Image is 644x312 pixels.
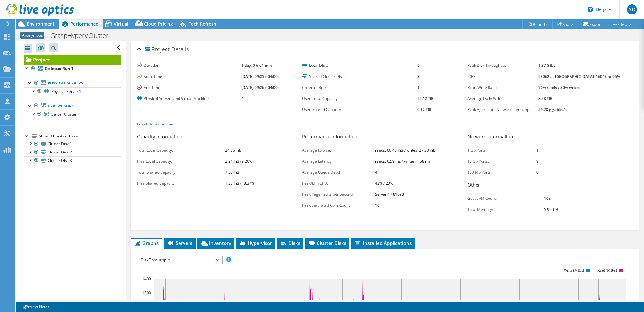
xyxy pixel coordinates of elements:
span: Physical Server 1 [51,89,81,94]
b: 6.12 TiB [417,107,431,112]
label: Duration [137,62,242,69]
td: Total Memory: [467,204,544,215]
b: reads: 0.59 ms / writes: 1.58 ms [375,159,430,164]
label: Peak Disk Throughput [467,62,538,69]
a: Physical Server 1 [24,87,121,95]
td: Peak/Min CPU: [302,178,375,189]
td: Total Local Capacity: [137,145,225,156]
h3: Other [467,181,626,190]
label: Peak Aggregate Network Throughput [467,107,538,113]
b: 1.37 GB/s [538,63,556,68]
td: 100 Mb Ports: [467,167,536,178]
span: Inventory [200,240,231,246]
text: 1400 [142,276,151,281]
b: Server 1 / 81698 [375,192,404,197]
b: 22.12 TiB [417,96,434,101]
b: Collector Run 1 [45,66,73,71]
b: 7.50 TiB [225,170,239,175]
label: Start Time [137,73,242,80]
span: Anonymous [20,32,44,39]
a: Hypervisors [24,102,121,110]
label: IOPS [467,73,538,80]
span: Virtual [114,21,128,27]
span: AD [627,4,637,14]
a: Server Cluster 1 [24,110,121,118]
b: 9 [417,63,419,68]
b: 0 [536,170,539,175]
b: 23062 at [GEOGRAPHIC_DATA], 16048 at 95% [538,74,620,79]
span: Installed Applications [354,240,412,246]
b: 108 [544,196,551,201]
a: More [607,19,636,29]
label: End Time [137,84,242,91]
label: Collector Runs [302,84,418,91]
td: Peak Page Faults per Second: [302,189,375,200]
span: Cloud Pricing [144,21,173,27]
a: Reports [522,19,553,29]
b: 11 [536,147,541,153]
label: Used Shared Capacity [302,107,418,113]
text: 1200 [142,290,151,295]
span: Disk Throughput [138,256,219,264]
span: Graphs [134,240,159,246]
b: 1.38 TiB (18.37%) [225,181,256,186]
label: Physical Servers and Virtual Machines [137,95,242,102]
svg: \n [588,7,593,12]
td: Peak Saturated Core Count: [302,200,375,211]
b: 5.99 TiB [544,207,558,212]
span: Performance [70,21,98,27]
b: 10 [375,203,379,208]
td: 1 Gb Ports: [467,145,536,156]
td: Free Shared Capacity: [137,178,225,189]
a: Cluster Disk 2 [24,148,121,156]
b: 8.58 TiB [538,96,553,101]
span: Servers [167,240,192,246]
b: 2.24 TiB (9.20%) [225,159,254,164]
b: 24.36 TiB [225,147,242,153]
span: Project [145,46,170,53]
b: 1 day, 0 hr, 1 min [241,63,272,68]
label: Shared Cluster Disks [302,73,418,80]
b: reads: 66.45 KiB / writes: 27.33 KiB [375,147,436,153]
label: Used Local Capacity [302,95,418,102]
b: 9 [536,159,539,164]
b: 42% / 23% [375,181,393,186]
label: Read/Write Ratio [467,84,538,91]
text: Write (MB/s) [564,268,584,273]
a: Cluster Disk 3 [24,156,121,165]
b: 1 [417,85,419,90]
a: Collector Run 1 [24,65,121,73]
div: Shared Cluster Disks [39,132,121,140]
a: Project Notes [17,303,54,311]
b: [DATE] 09:25 (-04:00) [241,74,279,79]
a: Cluster Disk 1 [24,140,121,148]
td: Free Local Capacity: [137,156,225,167]
td: 10 Gb Ports: [467,156,536,167]
a: Export [578,19,607,29]
a: Project [24,55,121,65]
td: Guest VM Count: [467,193,544,204]
h3: Network Information [467,133,626,142]
span: Environment [27,21,55,27]
span: Disks [280,240,300,246]
a: Less Information [137,121,173,127]
td: Total Shared Capacity: [137,167,225,178]
a: Share [552,19,578,29]
a: Physical Servers [24,79,121,87]
b: 70% reads / 30% writes [538,85,580,90]
h3: Performance Information [302,133,461,142]
b: 4 [241,96,243,101]
text: Read (MB/s) [597,268,617,273]
td: Average Latency: [302,156,375,167]
td: Average IO Size: [302,145,375,156]
td: Average Queue Depth: [302,167,375,178]
span: Tech Refresh [189,21,216,27]
span: Cluster Disks [308,240,346,246]
b: [DATE] 09:26 (-04:00) [241,85,279,90]
span: Server Cluster 1 [51,112,80,117]
b: 59.28 gigabits/s [538,107,567,112]
h3: Capacity Information [137,133,296,142]
span: Hypervisor [239,240,272,246]
b: 4 [375,170,377,175]
h1: GraspHyperVCluster [48,32,118,39]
